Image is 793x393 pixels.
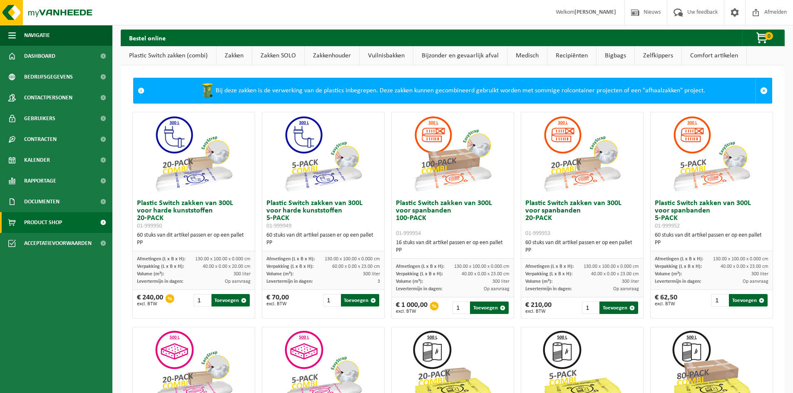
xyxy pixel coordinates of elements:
span: excl. BTW [525,309,552,314]
span: Op aanvraag [613,287,639,292]
a: Plastic Switch zakken (combi) [121,46,216,65]
span: 300 liter [234,272,251,277]
h3: Plastic Switch zakken van 300L voor spanbanden 20-PACK [525,200,639,237]
span: excl. BTW [655,302,677,306]
span: 0 [765,32,773,40]
span: Op aanvraag [225,279,251,284]
span: 01-999949 [266,223,291,229]
div: € 1 000,00 [396,302,428,314]
span: Navigatie [24,25,50,46]
span: Documenten [24,191,60,212]
div: 60 stuks van dit artikel passen er op een pallet [655,232,768,247]
div: 60 stuks van dit artikel passen er op een pallet [266,232,380,247]
span: 300 liter [363,272,380,277]
button: Toevoegen [341,294,380,306]
span: Contactpersonen [24,87,72,108]
button: Toevoegen [470,302,509,314]
span: 130.00 x 100.00 x 0.000 cm [195,257,251,262]
div: € 62,50 [655,294,677,306]
span: excl. BTW [396,309,428,314]
span: Kalender [24,150,50,171]
span: Bedrijfsgegevens [24,67,73,87]
div: 60 stuks van dit artikel passen er op een pallet [137,232,251,247]
button: Toevoegen [599,302,638,314]
span: 130.00 x 100.00 x 0.000 cm [713,257,768,262]
input: 1 [711,294,728,306]
a: Zakken SOLO [252,46,304,65]
span: Verpakking (L x B x H): [266,264,313,269]
span: Volume (m³): [137,272,164,277]
a: Medisch [507,46,547,65]
div: Bij deze zakken is de verwerking van de plastics inbegrepen. Deze zakken kunnen gecombineerd gebr... [149,78,756,103]
span: 130.00 x 100.00 x 0.000 cm [584,264,639,269]
a: Recipiënten [547,46,596,65]
div: € 70,00 [266,294,289,306]
input: 1 [194,294,210,306]
a: Zakkenhouder [305,46,359,65]
a: Zakken [216,46,252,65]
h3: Plastic Switch zakken van 300L voor harde kunststoffen 5-PACK [266,200,380,230]
span: Volume (m³): [525,279,552,284]
span: 300 liter [622,279,639,284]
span: Gebruikers [24,108,55,129]
span: Contracten [24,129,57,150]
button: 0 [742,30,784,46]
span: Volume (m³): [396,279,423,284]
img: 01-999953 [540,112,624,195]
strong: [PERSON_NAME] [574,9,616,15]
a: Sluit melding [756,78,772,103]
span: Op aanvraag [743,279,768,284]
span: Verpakking (L x B x H): [396,272,443,277]
button: Toevoegen [211,294,250,306]
span: 40.00 x 0.00 x 23.00 cm [591,272,639,277]
img: 01-999950 [152,112,235,195]
span: Volume (m³): [266,272,293,277]
div: PP [525,247,639,254]
a: Vuilnisbakken [360,46,413,65]
button: Toevoegen [729,294,768,306]
span: 40.00 x 0.00 x 23.00 cm [462,272,510,277]
span: 60.00 x 0.00 x 23.00 cm [332,264,380,269]
span: 300 liter [492,279,510,284]
div: PP [137,239,251,247]
span: Dashboard [24,46,55,67]
span: Product Shop [24,212,62,233]
h3: Plastic Switch zakken van 300L voor spanbanden 5-PACK [655,200,768,230]
span: Afmetingen (L x B x H): [266,257,315,262]
h3: Plastic Switch zakken van 300L voor harde kunststoffen 20-PACK [137,200,251,230]
span: 40.00 x 0.00 x 20.00 cm [203,264,251,269]
div: € 210,00 [525,302,552,314]
span: 01-999950 [137,223,162,229]
span: 130.00 x 100.00 x 0.000 cm [454,264,510,269]
img: WB-0240-HPE-GN-50.png [199,82,216,99]
span: 3 [378,279,380,284]
span: Rapportage [24,171,56,191]
span: Acceptatievoorwaarden [24,233,92,254]
span: 01-999954 [396,230,421,237]
img: 01-999949 [281,112,365,195]
span: Levertermijn in dagen: [525,287,572,292]
span: Afmetingen (L x B x H): [525,264,574,269]
div: € 240,00 [137,294,163,306]
span: 40.00 x 0.00 x 23.00 cm [721,264,768,269]
a: Bijzonder en gevaarlijk afval [413,46,507,65]
div: PP [396,247,510,254]
span: Volume (m³): [655,272,682,277]
span: Afmetingen (L x B x H): [396,264,444,269]
span: 01-999953 [525,230,550,237]
span: 300 liter [751,272,768,277]
span: Levertermijn in dagen: [266,279,313,284]
input: 1 [452,302,469,314]
span: Afmetingen (L x B x H): [655,257,703,262]
a: Bigbags [597,46,634,65]
span: Levertermijn in dagen: [137,279,183,284]
h2: Bestel online [121,30,174,46]
span: 130.00 x 100.00 x 0.000 cm [325,257,380,262]
span: excl. BTW [266,302,289,306]
span: Levertermijn in dagen: [655,279,701,284]
a: Comfort artikelen [682,46,746,65]
a: Zelfkippers [635,46,681,65]
h3: Plastic Switch zakken van 300L voor spanbanden 100-PACK [396,200,510,237]
span: Op aanvraag [484,287,510,292]
span: Verpakking (L x B x H): [525,272,572,277]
